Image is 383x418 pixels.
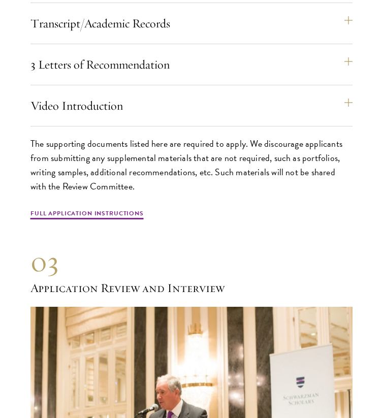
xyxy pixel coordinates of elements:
button: Video Introduction [30,93,353,118]
h3: Application Review and Interview [30,279,353,297]
div: 03 [30,244,353,279]
button: Transcript/Academic Records [30,11,353,36]
p: The supporting documents listed here are required to apply. We discourage applicants from submitt... [30,137,353,194]
button: 3 Letters of Recommendation [30,52,353,77]
a: Full Application Instructions [30,209,144,221]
